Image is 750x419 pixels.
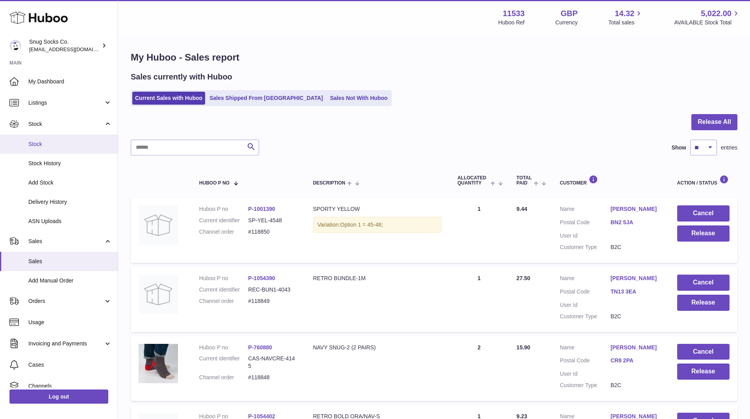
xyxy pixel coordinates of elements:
dt: Channel order [199,374,248,381]
dt: Huboo P no [199,275,248,282]
span: Description [313,181,345,186]
a: Sales Shipped From [GEOGRAPHIC_DATA] [207,92,326,105]
dd: #118850 [248,228,297,236]
dt: Name [560,275,611,284]
dt: Channel order [199,297,248,305]
dd: #118848 [248,374,297,381]
a: [PERSON_NAME] [611,344,661,351]
span: Invoicing and Payments [28,340,104,347]
span: Huboo P no [199,181,230,186]
dt: Name [560,205,611,215]
img: no-photo.jpg [139,205,178,245]
a: P-1054390 [248,275,275,281]
dt: Customer Type [560,313,611,320]
button: Cancel [677,344,730,360]
span: Add Manual Order [28,277,112,284]
span: 27.50 [517,275,530,281]
a: BN2 5JA [611,219,661,226]
button: Release [677,295,730,311]
span: Stock History [28,160,112,167]
div: SPORTY YELLOW [313,205,442,213]
button: Release All [691,114,737,130]
a: Current Sales with Huboo [132,92,205,105]
a: Log out [9,389,108,404]
a: CR8 2PA [611,357,661,364]
dt: User Id [560,301,611,309]
a: P-760880 [248,344,272,351]
span: Stock [28,120,104,128]
td: 1 [450,198,509,263]
dd: SP-YEL-4548 [248,217,297,224]
a: P-1001390 [248,206,275,212]
span: AVAILABLE Stock Total [674,19,741,26]
button: Cancel [677,275,730,291]
dt: Customer Type [560,382,611,389]
span: 14.32 [615,8,634,19]
dd: #118849 [248,297,297,305]
dd: B2C [611,382,661,389]
a: 14.32 Total sales [608,8,643,26]
span: ASN Uploads [28,218,112,225]
span: Total sales [608,19,643,26]
dt: Postal Code [560,357,611,366]
dt: User Id [560,232,611,240]
span: Listings [28,99,104,107]
span: Total paid [517,175,532,186]
span: Cases [28,361,112,369]
img: 1682270382.jpg [139,344,178,383]
button: Release [677,225,730,242]
dt: User Id [560,370,611,378]
dd: B2C [611,244,661,251]
span: Option 1 = 45-48; [340,221,383,228]
span: My Dashboard [28,78,112,85]
img: info@snugsocks.co.uk [9,40,21,52]
button: Release [677,364,730,380]
dd: B2C [611,313,661,320]
span: Usage [28,319,112,326]
label: Show [672,144,686,151]
dt: Huboo P no [199,344,248,351]
button: Cancel [677,205,730,221]
span: Add Stock [28,179,112,186]
dt: Current identifier [199,286,248,293]
strong: GBP [561,8,578,19]
div: Snug Socks Co. [29,38,100,53]
span: 15.90 [517,344,530,351]
strong: 11533 [503,8,525,19]
dd: CAS-NAVCRE-4145 [248,355,297,370]
div: Customer [560,175,661,186]
a: 5,022.00 AVAILABLE Stock Total [674,8,741,26]
span: Stock [28,140,112,148]
img: no-photo.jpg [139,275,178,314]
dt: Current identifier [199,355,248,370]
dt: Channel order [199,228,248,236]
span: ALLOCATED Quantity [457,175,489,186]
td: 2 [450,336,509,401]
span: Channels [28,382,112,390]
dt: Name [560,344,611,353]
dt: Current identifier [199,217,248,224]
span: Sales [28,238,104,245]
h2: Sales currently with Huboo [131,72,232,82]
td: 1 [450,267,509,332]
a: [PERSON_NAME] [611,275,661,282]
a: TN13 3EA [611,288,661,295]
div: NAVY SNUG-2 (2 PAIRS) [313,344,442,351]
div: Huboo Ref [498,19,525,26]
dt: Postal Code [560,219,611,228]
span: 5,022.00 [701,8,731,19]
div: Currency [556,19,578,26]
h1: My Huboo - Sales report [131,51,737,64]
dt: Customer Type [560,244,611,251]
div: RETRO BUNDLE-1M [313,275,442,282]
dd: REC-BUN1-4043 [248,286,297,293]
div: Action / Status [677,175,730,186]
div: Variation: [313,217,442,233]
span: entries [721,144,737,151]
dt: Huboo P no [199,205,248,213]
span: Delivery History [28,198,112,206]
span: Sales [28,258,112,265]
a: [PERSON_NAME] [611,205,661,213]
dt: Postal Code [560,288,611,297]
span: [EMAIL_ADDRESS][DOMAIN_NAME] [29,46,116,52]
